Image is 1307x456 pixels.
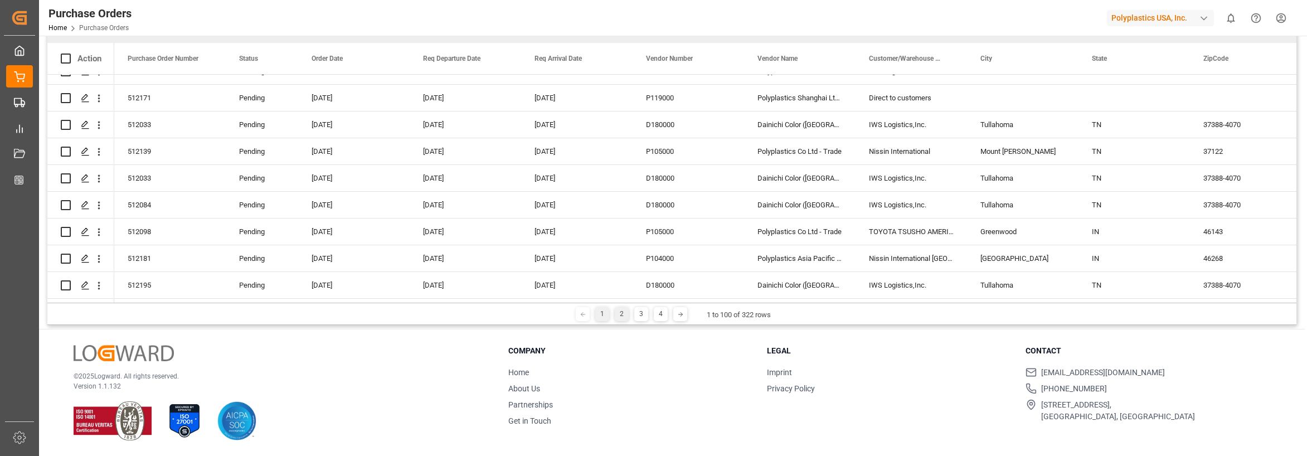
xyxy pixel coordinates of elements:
[856,111,967,138] div: IWS Logistics,Inc.
[508,416,551,425] a: Get in Touch
[633,245,744,271] div: P104000
[1190,272,1301,298] div: 37388-4070
[521,138,633,164] div: [DATE]
[521,165,633,191] div: [DATE]
[226,111,298,138] div: Pending
[1203,55,1228,62] span: ZipCode
[521,85,633,111] div: [DATE]
[654,307,668,321] div: 4
[767,384,815,393] a: Privacy Policy
[767,368,792,377] a: Imprint
[128,55,198,62] span: Purchase Order Number
[508,400,553,409] a: Partnerships
[114,138,226,164] div: 512139
[1078,165,1190,191] div: TN
[508,384,540,393] a: About Us
[856,85,967,111] div: Direct to customers
[744,85,856,111] div: Polyplastics Shanghai Ltd (T)
[856,272,967,298] div: IWS Logistics,Inc.
[1078,219,1190,245] div: IN
[633,138,744,164] div: P105000
[298,138,410,164] div: [DATE]
[298,272,410,298] div: [DATE]
[410,111,521,138] div: [DATE]
[633,111,744,138] div: D180000
[226,272,298,298] div: Pending
[856,192,967,218] div: IWS Logistics,Inc.
[410,219,521,245] div: [DATE]
[298,219,410,245] div: [DATE]
[1190,219,1301,245] div: 46143
[633,85,744,111] div: P119000
[114,165,226,191] div: 512033
[744,245,856,271] div: Polyplastics Asia Pacific - Tr
[226,85,298,111] div: Pending
[744,165,856,191] div: Dainichi Color ([GEOGRAPHIC_DATA]) Ltd.
[47,272,114,299] div: Press SPACE to select this row.
[1041,367,1165,379] span: [EMAIL_ADDRESS][DOMAIN_NAME]
[298,245,410,271] div: [DATE]
[967,245,1078,271] div: [GEOGRAPHIC_DATA]
[856,138,967,164] div: Nissin International
[1078,272,1190,298] div: TN
[633,165,744,191] div: D180000
[967,219,1078,245] div: Greenwood
[74,401,152,440] img: ISO 9001 & ISO 14001 Certification
[298,165,410,191] div: [DATE]
[615,307,629,321] div: 2
[410,85,521,111] div: [DATE]
[48,24,67,32] a: Home
[1078,245,1190,271] div: IN
[1078,192,1190,218] div: TN
[47,138,114,165] div: Press SPACE to select this row.
[226,192,298,218] div: Pending
[707,309,771,321] div: 1 to 100 of 322 rows
[1243,6,1269,31] button: Help Center
[410,272,521,298] div: [DATE]
[239,55,258,62] span: Status
[757,55,798,62] span: Vendor Name
[744,272,856,298] div: Dainichi Color ([GEOGRAPHIC_DATA]) Ltd.
[869,55,944,62] span: Customer/Warehouse Name
[595,307,609,321] div: 1
[856,219,967,245] div: TOYOTA TSUSHO AMERICA
[633,272,744,298] div: D180000
[47,85,114,111] div: Press SPACE to select this row.
[226,219,298,245] div: Pending
[298,192,410,218] div: [DATE]
[967,192,1078,218] div: Tullahoma
[1190,245,1301,271] div: 46268
[1190,165,1301,191] div: 37388-4070
[767,345,1012,357] h3: Legal
[508,368,529,377] a: Home
[74,381,480,391] p: Version 1.1.132
[1078,138,1190,164] div: TN
[114,219,226,245] div: 512098
[521,192,633,218] div: [DATE]
[410,192,521,218] div: [DATE]
[48,5,132,22] div: Purchase Orders
[312,55,343,62] span: Order Date
[967,138,1078,164] div: Mount [PERSON_NAME]
[508,345,753,357] h3: Company
[226,245,298,271] div: Pending
[298,85,410,111] div: [DATE]
[47,111,114,138] div: Press SPACE to select this row.
[47,245,114,272] div: Press SPACE to select this row.
[1190,111,1301,138] div: 37388-4070
[410,165,521,191] div: [DATE]
[226,138,298,164] div: Pending
[856,165,967,191] div: IWS Logistics,Inc.
[226,165,298,191] div: Pending
[1092,55,1107,62] span: State
[980,55,992,62] span: City
[744,192,856,218] div: Dainichi Color ([GEOGRAPHIC_DATA]) Ltd.
[423,55,480,62] span: Req Departure Date
[1107,10,1214,26] div: Polyplastics USA, Inc.
[47,219,114,245] div: Press SPACE to select this row.
[1190,192,1301,218] div: 37388-4070
[1026,345,1270,357] h3: Contact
